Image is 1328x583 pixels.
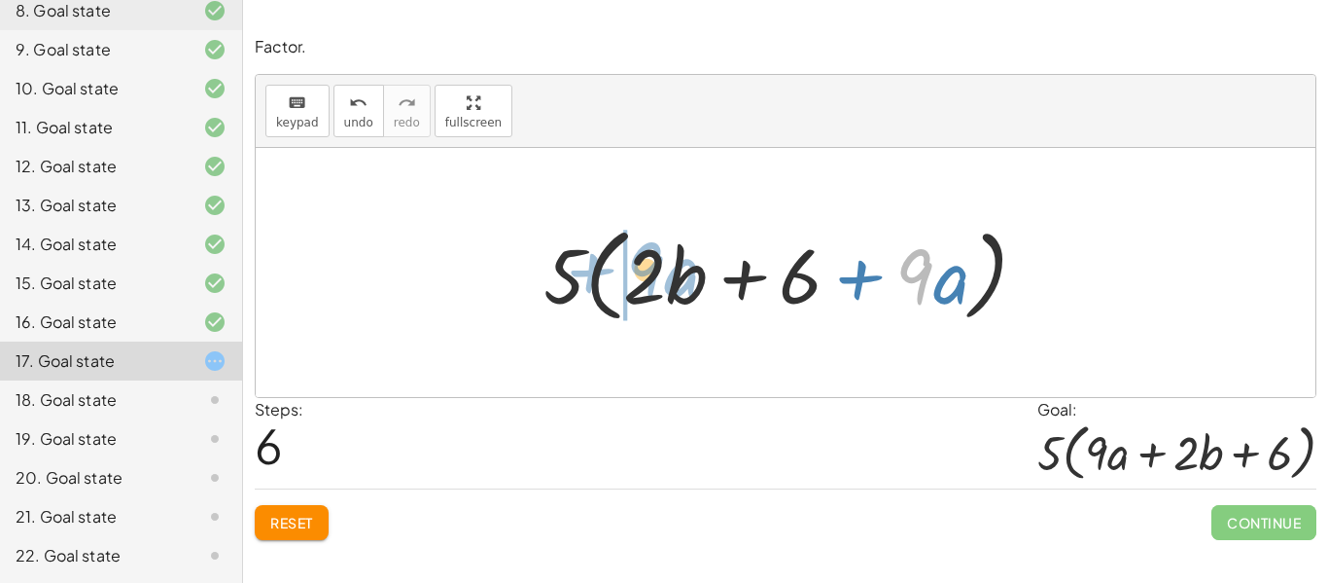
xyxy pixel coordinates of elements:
div: 15. Goal state [16,272,172,295]
div: 16. Goal state [16,310,172,334]
i: Task finished and correct. [203,272,227,295]
i: Task not started. [203,388,227,412]
span: undo [344,116,373,129]
i: keyboard [288,91,306,115]
span: Reset [270,514,313,531]
button: redoredo [383,85,431,137]
i: Task not started. [203,505,227,528]
div: 14. Goal state [16,233,172,256]
i: Task finished and correct. [203,155,227,178]
i: Task not started. [203,427,227,451]
button: undoundo [333,85,384,137]
div: 20. Goal state [16,466,172,490]
div: 17. Goal state [16,349,172,373]
div: Goal: [1037,398,1316,421]
i: Task finished and correct. [203,194,227,217]
div: 10. Goal state [16,77,172,100]
i: Task not started. [203,466,227,490]
div: 11. Goal state [16,116,172,139]
i: Task finished and correct. [203,116,227,139]
span: 6 [255,416,283,475]
span: keypad [276,116,319,129]
i: undo [349,91,367,115]
div: 12. Goal state [16,155,172,178]
i: redo [398,91,416,115]
div: 22. Goal state [16,544,172,567]
div: 19. Goal state [16,427,172,451]
button: fullscreen [435,85,512,137]
div: 18. Goal state [16,388,172,412]
label: Steps: [255,399,303,419]
i: Task not started. [203,544,227,567]
p: Factor. [255,36,1316,58]
i: Task finished and correct. [203,77,227,100]
span: fullscreen [445,116,502,129]
i: Task finished and correct. [203,38,227,61]
i: Task started. [203,349,227,373]
i: Task finished and correct. [203,310,227,334]
div: 21. Goal state [16,505,172,528]
div: 13. Goal state [16,194,172,217]
div: 9. Goal state [16,38,172,61]
button: keyboardkeypad [265,85,330,137]
button: Reset [255,505,329,540]
i: Task finished and correct. [203,233,227,256]
span: redo [394,116,420,129]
